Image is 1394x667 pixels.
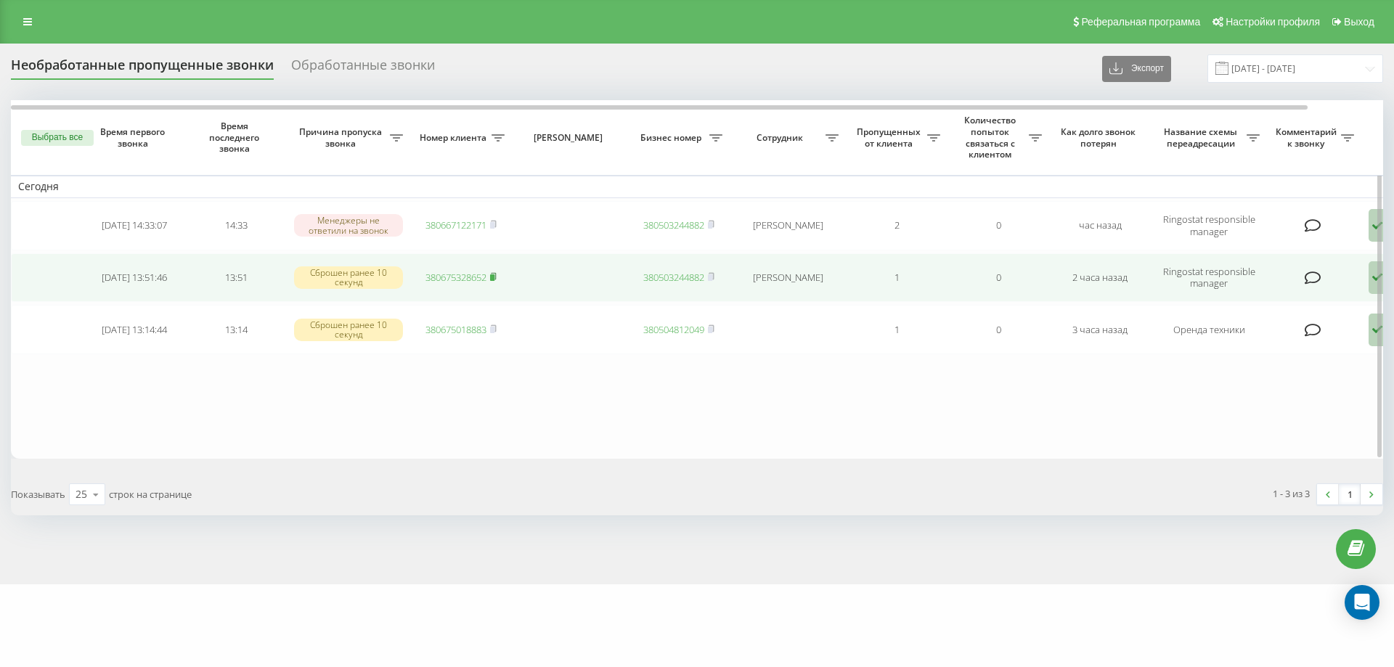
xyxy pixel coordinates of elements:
div: 25 [76,487,87,502]
span: строк на странице [109,488,192,501]
td: [DATE] 13:14:44 [83,305,185,354]
td: Ringostat responsible manager [1151,201,1267,250]
td: Оренда техники [1151,305,1267,354]
span: Причина пропуска звонка [294,126,390,149]
div: Менеджеры не ответили на звонок [294,214,403,236]
td: 3 часа назад [1049,305,1151,354]
td: 0 [947,201,1049,250]
td: 1 [846,253,947,303]
span: Бизнес номер [635,132,709,144]
button: Экспорт [1102,56,1171,82]
span: Название схемы переадресации [1158,126,1247,149]
td: [PERSON_NAME] [730,201,846,250]
div: Open Intercom Messenger [1345,585,1379,620]
a: 380675018883 [425,323,486,336]
span: Время последнего звонка [197,120,275,155]
td: Ringostat responsible manager [1151,253,1267,303]
a: 380675328652 [425,271,486,284]
a: 380503244882 [643,218,704,232]
td: 13:14 [185,305,287,354]
span: Комментарий к звонку [1274,126,1341,149]
td: 1 [846,305,947,354]
span: Настройки профиля [1226,16,1320,28]
td: [DATE] 13:51:46 [83,253,185,303]
td: 2 [846,201,947,250]
a: 380503244882 [643,271,704,284]
div: Необработанные пропущенные звонки [11,57,274,80]
span: Время первого звонка [95,126,174,149]
span: Как долго звонок потерян [1061,126,1139,149]
td: 2 часа назад [1049,253,1151,303]
span: Пропущенных от клиента [853,126,927,149]
td: час назад [1049,201,1151,250]
div: Сброшен ранее 10 секунд [294,319,403,340]
td: [DATE] 14:33:07 [83,201,185,250]
td: 13:51 [185,253,287,303]
div: Сброшен ранее 10 секунд [294,266,403,288]
div: 1 - 3 из 3 [1273,486,1310,501]
span: Показывать [11,488,65,501]
span: [PERSON_NAME] [524,132,616,144]
td: 14:33 [185,201,287,250]
a: 380667122171 [425,218,486,232]
td: 0 [947,253,1049,303]
a: 1 [1339,484,1361,504]
div: Обработанные звонки [291,57,435,80]
td: 0 [947,305,1049,354]
span: Количество попыток связаться с клиентом [955,115,1029,160]
td: [PERSON_NAME] [730,253,846,303]
span: Реферальная программа [1081,16,1200,28]
a: 380504812049 [643,323,704,336]
span: Номер клиента [417,132,492,144]
span: Сотрудник [737,132,826,144]
button: Выбрать все [21,130,94,146]
span: Выход [1344,16,1374,28]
